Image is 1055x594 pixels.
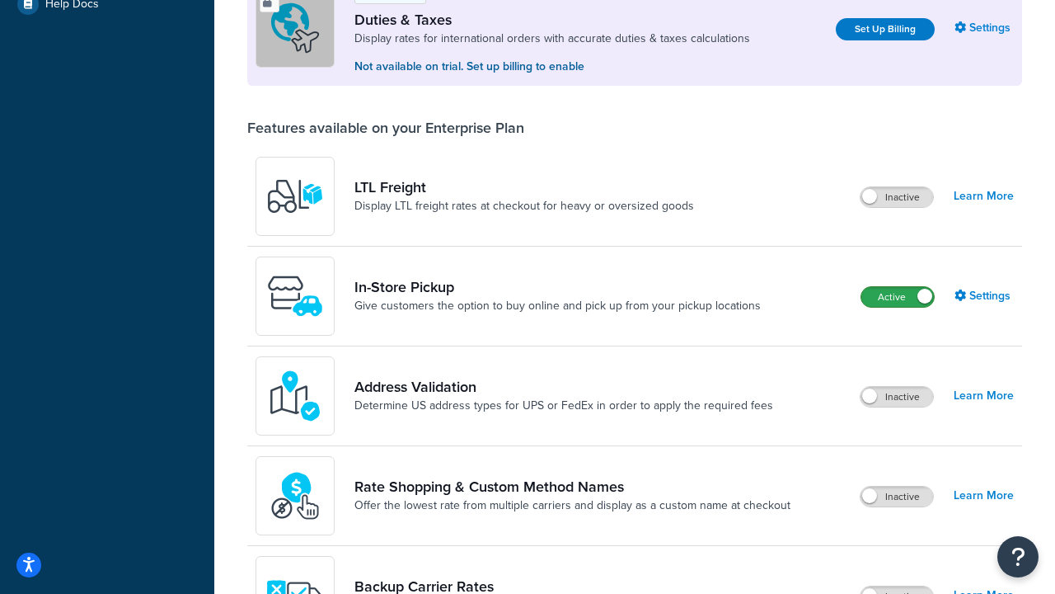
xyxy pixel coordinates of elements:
[954,285,1014,308] a: Settings
[954,384,1014,408] a: Learn More
[266,267,324,325] img: wfgcfpwTIucLEAAAAASUVORK5CYII=
[354,11,750,29] a: Duties & Taxes
[954,16,1014,40] a: Settings
[860,487,933,507] label: Inactive
[354,497,790,514] a: Offer the lowest rate from multiple carriers and display as a custom name at checkout
[354,178,694,196] a: LTL Freight
[354,58,750,76] p: Not available on trial. Set up billing to enable
[266,367,324,425] img: kIG8fy0lQAAAABJRU5ErkJggg==
[354,298,761,314] a: Give customers the option to buy online and pick up from your pickup locations
[247,119,524,137] div: Features available on your Enterprise Plan
[354,398,773,414] a: Determine US address types for UPS or FedEx in order to apply the required fees
[860,187,933,207] label: Inactive
[954,185,1014,208] a: Learn More
[860,387,933,407] label: Inactive
[354,478,790,496] a: Rate Shopping & Custom Method Names
[266,467,324,525] img: icon-duo-feat-rate-shopping-ecdd8bed.png
[354,278,761,296] a: In-Store Pickup
[354,31,750,47] a: Display rates for international orders with accurate duties & taxes calculations
[861,287,934,307] label: Active
[354,198,694,214] a: Display LTL freight rates at checkout for heavy or oversized goods
[836,18,935,40] a: Set Up Billing
[354,378,773,396] a: Address Validation
[266,167,324,225] img: y79ZsPf0fXUFUhFXDzUgf+ktZg5F2+ohG75+v3d2s1D9TjoU8PiyCIluIjV41seZevKCRuEjTPPOKHJsQcmKCXGdfprl3L4q7...
[954,484,1014,507] a: Learn More
[997,536,1039,577] button: Open Resource Center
